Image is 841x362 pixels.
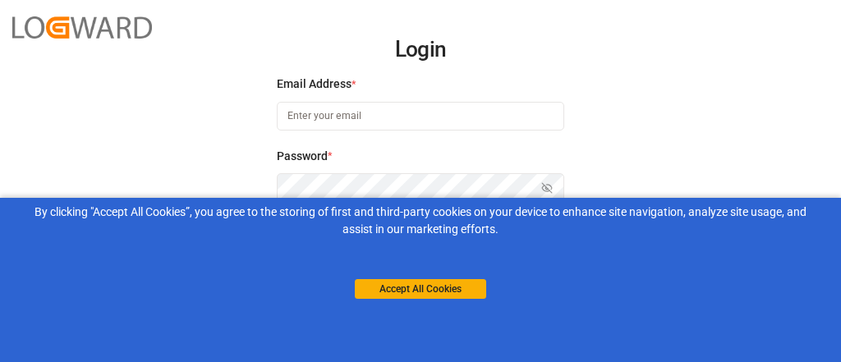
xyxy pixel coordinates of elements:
span: Email Address [277,76,352,93]
span: Password [277,148,328,165]
input: Enter your email [277,102,564,131]
button: Accept All Cookies [355,279,486,299]
img: Logward_new_orange.png [12,16,152,39]
h2: Login [277,24,564,76]
div: By clicking "Accept All Cookies”, you agree to the storing of first and third-party cookies on yo... [11,204,830,238]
